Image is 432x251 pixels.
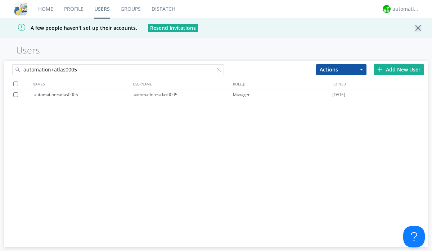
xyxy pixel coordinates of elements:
[5,24,137,31] span: A few people haven't set up their accounts.
[231,79,332,89] div: ROLE
[332,89,345,100] span: [DATE]
[403,226,425,247] iframe: Toggle Customer Support
[316,64,366,75] button: Actions
[233,89,332,100] div: Manager
[332,79,432,89] div: JOINED
[134,89,233,100] div: automation+atlas0005
[374,64,424,75] div: Add New User
[4,89,428,100] a: automation+atlas0005automation+atlas0005Manager[DATE]
[131,79,231,89] div: USERNAME
[392,5,419,13] div: automation+atlas
[383,5,391,13] img: d2d01cd9b4174d08988066c6d424eccd
[148,24,198,32] button: Resend Invitations
[34,89,134,100] div: automation+atlas0005
[31,79,131,89] div: NAMES
[12,64,224,75] input: Search users
[14,3,27,15] img: cddb5a64eb264b2086981ab96f4c1ba7
[377,67,382,72] img: plus.svg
